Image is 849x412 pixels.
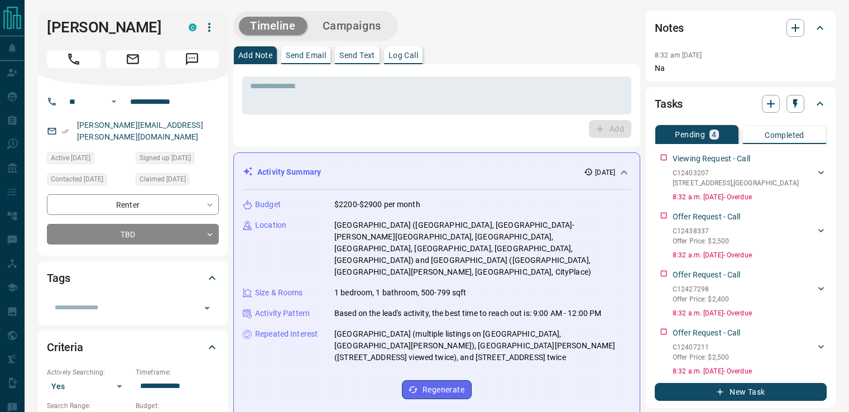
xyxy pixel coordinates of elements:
[47,367,130,377] p: Actively Searching:
[673,236,729,246] p: Offer Price: $2,500
[673,224,827,248] div: C12438337Offer Price: $2,500
[673,153,750,165] p: Viewing Request - Call
[311,17,392,35] button: Campaigns
[673,294,729,304] p: Offer Price: $2,400
[673,192,827,202] p: 8:32 a.m. [DATE] - Overdue
[673,168,799,178] p: C12403207
[655,90,827,117] div: Tasks
[47,224,219,245] div: TBD
[673,178,799,188] p: [STREET_ADDRESS] , [GEOGRAPHIC_DATA]
[47,194,219,215] div: Renter
[655,51,702,59] p: 8:32 am [DATE]
[47,265,219,291] div: Tags
[47,377,130,395] div: Yes
[675,131,705,138] p: Pending
[47,401,130,411] p: Search Range:
[673,366,827,376] p: 8:32 a.m. [DATE] - Overdue
[673,340,827,365] div: C12407211Offer Price: $2,500
[334,199,420,210] p: $2200-$2900 per month
[255,287,303,299] p: Size & Rooms
[51,174,103,185] span: Contacted [DATE]
[673,284,729,294] p: C12427298
[136,152,219,167] div: Sun Dec 10 2023
[673,226,729,236] p: C12438337
[712,131,716,138] p: 4
[47,152,130,167] div: Sun Oct 05 2025
[655,63,827,74] p: Na
[655,19,684,37] h2: Notes
[140,174,186,185] span: Claimed [DATE]
[286,51,326,59] p: Send Email
[673,342,729,352] p: C12407211
[107,95,121,108] button: Open
[47,18,172,36] h1: [PERSON_NAME]
[77,121,203,141] a: [PERSON_NAME][EMAIL_ADDRESS][PERSON_NAME][DOMAIN_NAME]
[334,287,467,299] p: 1 bedroom, 1 bathroom, 500-799 sqft
[402,380,472,399] button: Regenerate
[334,308,601,319] p: Based on the lead's activity, the best time to reach out is: 9:00 AM - 12:00 PM
[189,23,196,31] div: condos.ca
[673,269,741,281] p: Offer Request - Call
[140,152,191,164] span: Signed up [DATE]
[47,334,219,361] div: Criteria
[255,328,318,340] p: Repeated Interest
[334,328,631,363] p: [GEOGRAPHIC_DATA] (multiple listings on [GEOGRAPHIC_DATA], [GEOGRAPHIC_DATA][PERSON_NAME]), [GEOG...
[765,131,804,139] p: Completed
[47,338,83,356] h2: Criteria
[255,308,310,319] p: Activity Pattern
[238,51,272,59] p: Add Note
[243,162,631,183] div: Activity Summary[DATE]
[47,173,130,189] div: Mon Oct 06 2025
[655,383,827,401] button: New Task
[673,166,827,190] div: C12403207[STREET_ADDRESS],[GEOGRAPHIC_DATA]
[165,50,219,68] span: Message
[255,219,286,231] p: Location
[655,95,683,113] h2: Tasks
[673,352,729,362] p: Offer Price: $2,500
[673,250,827,260] p: 8:32 a.m. [DATE] - Overdue
[136,173,219,189] div: Mon Oct 06 2025
[257,166,321,178] p: Activity Summary
[388,51,418,59] p: Log Call
[673,282,827,306] div: C12427298Offer Price: $2,400
[51,152,90,164] span: Active [DATE]
[334,219,631,278] p: [GEOGRAPHIC_DATA] ([GEOGRAPHIC_DATA], [GEOGRAPHIC_DATA]-[PERSON_NAME][GEOGRAPHIC_DATA], [GEOGRAPH...
[47,269,70,287] h2: Tags
[595,167,615,178] p: [DATE]
[61,127,69,135] svg: Email Verified
[47,50,100,68] span: Call
[136,401,219,411] p: Budget:
[136,367,219,377] p: Timeframe:
[106,50,160,68] span: Email
[673,327,741,339] p: Offer Request - Call
[673,308,827,318] p: 8:32 a.m. [DATE] - Overdue
[655,15,827,41] div: Notes
[255,199,281,210] p: Budget
[199,300,215,316] button: Open
[239,17,307,35] button: Timeline
[673,211,741,223] p: Offer Request - Call
[339,51,375,59] p: Send Text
